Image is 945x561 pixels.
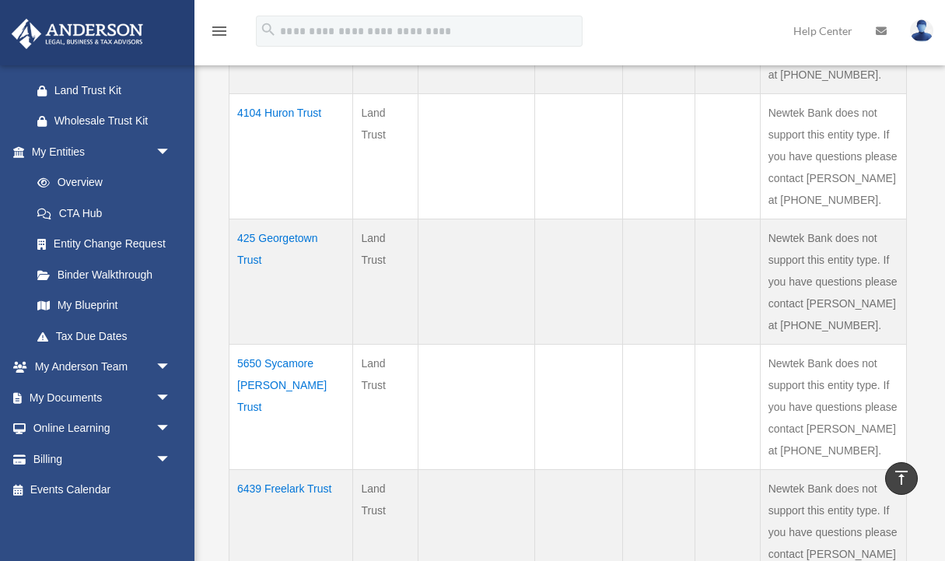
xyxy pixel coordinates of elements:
[760,219,906,344] td: Newtek Bank does not support this entity type. If you have questions please contact [PERSON_NAME]...
[22,290,187,321] a: My Blueprint
[353,219,418,344] td: Land Trust
[22,75,194,106] a: Land Trust Kit
[11,475,194,506] a: Events Calendar
[210,27,229,40] a: menu
[11,444,194,475] a: Billingarrow_drop_down
[156,413,187,445] span: arrow_drop_down
[210,22,229,40] i: menu
[22,167,179,198] a: Overview
[22,229,187,260] a: Entity Change Request
[353,93,418,219] td: Land Trust
[260,21,277,38] i: search
[885,462,918,495] a: vertical_align_top
[22,321,187,352] a: Tax Due Dates
[11,413,194,444] a: Online Learningarrow_drop_down
[760,93,906,219] td: Newtek Bank does not support this entity type. If you have questions please contact [PERSON_NAME]...
[156,444,187,475] span: arrow_drop_down
[229,219,353,344] td: 425 Georgetown Trust
[156,352,187,384] span: arrow_drop_down
[11,136,187,167] a: My Entitiesarrow_drop_down
[910,19,933,42] img: User Pic
[22,259,187,290] a: Binder Walkthrough
[54,81,175,100] div: Land Trust Kit
[11,352,194,383] a: My Anderson Teamarrow_drop_down
[54,111,175,131] div: Wholesale Trust Kit
[156,136,187,168] span: arrow_drop_down
[760,344,906,469] td: Newtek Bank does not support this entity type. If you have questions please contact [PERSON_NAME]...
[11,382,194,413] a: My Documentsarrow_drop_down
[229,344,353,469] td: 5650 Sycamore [PERSON_NAME] Trust
[353,344,418,469] td: Land Trust
[892,468,911,487] i: vertical_align_top
[22,198,187,229] a: CTA Hub
[7,19,148,49] img: Anderson Advisors Platinum Portal
[22,106,194,137] a: Wholesale Trust Kit
[229,93,353,219] td: 4104 Huron Trust
[156,382,187,414] span: arrow_drop_down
